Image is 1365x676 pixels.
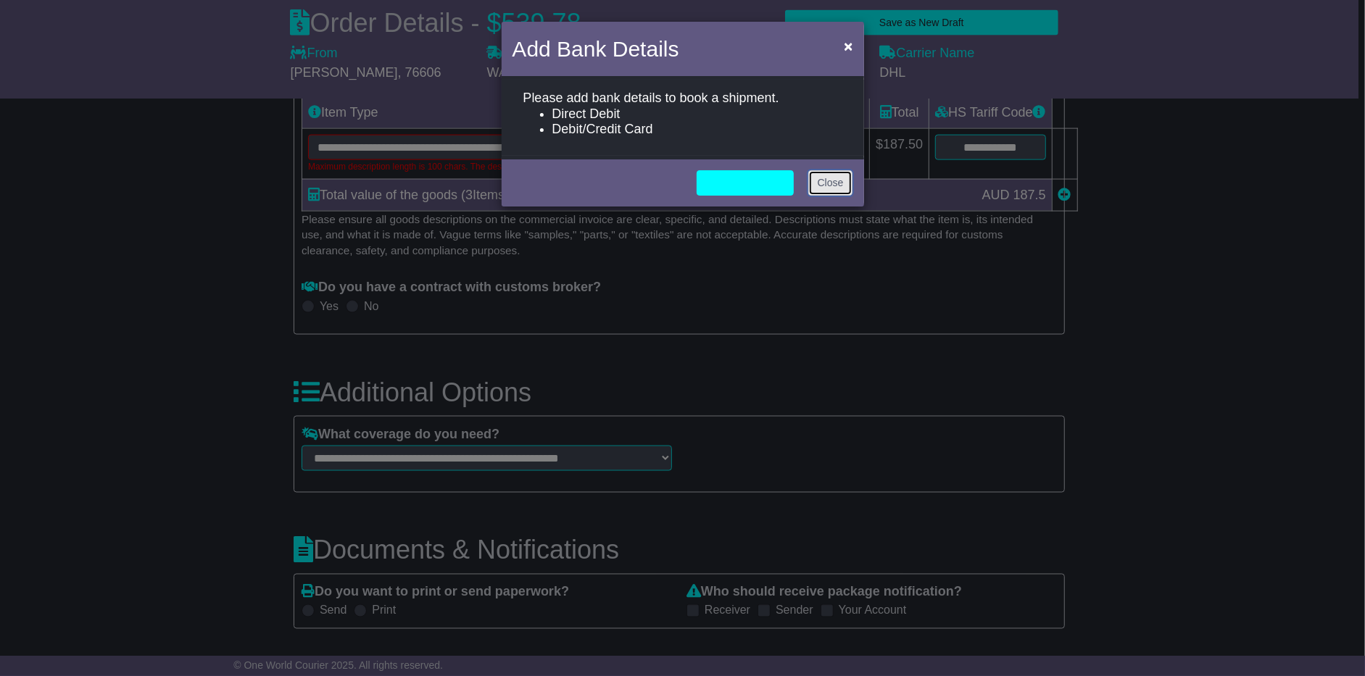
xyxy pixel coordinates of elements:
span: × [844,38,852,54]
div: Please add bank details to book a shipment. [513,91,853,138]
button: Close [837,31,860,61]
button: Close [808,170,853,196]
li: Direct Debit [552,107,842,122]
li: Debit/Credit Card [552,122,842,138]
h4: Add Bank Details [513,33,679,65]
a: Add Bank Details [697,170,793,196]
